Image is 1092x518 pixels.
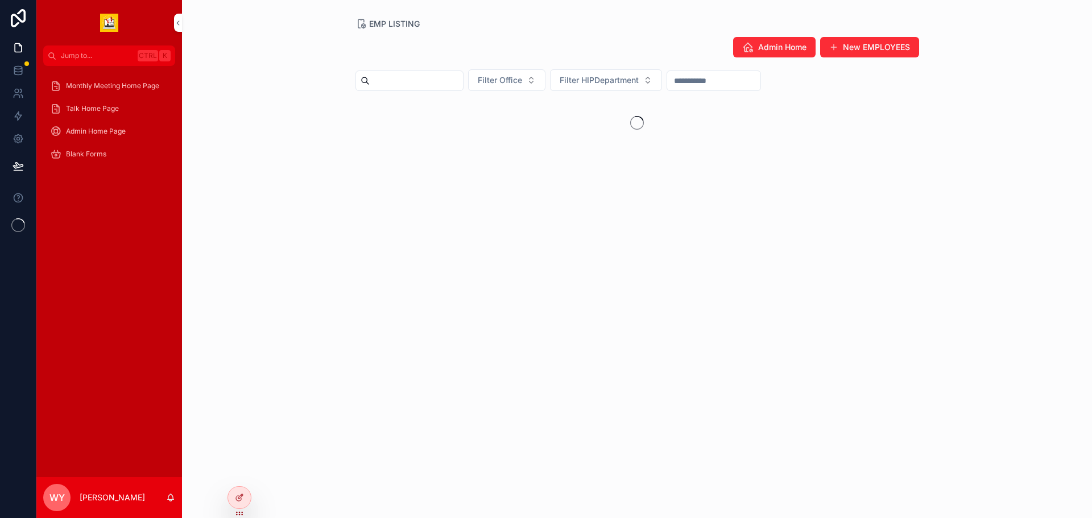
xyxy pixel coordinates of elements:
a: Blank Forms [43,144,175,164]
button: Select Button [468,69,545,91]
span: Filter Office [478,74,522,86]
a: Admin Home Page [43,121,175,142]
button: Select Button [550,69,662,91]
p: [PERSON_NAME] [80,492,145,503]
button: New EMPLOYEES [820,37,919,57]
span: EMP LISTING [369,18,420,30]
span: Talk Home Page [66,104,119,113]
button: Jump to...CtrlK [43,45,175,66]
button: Admin Home [733,37,816,57]
span: K [160,51,169,60]
span: Blank Forms [66,150,106,159]
a: Talk Home Page [43,98,175,119]
span: WY [49,491,65,504]
span: Jump to... [61,51,133,60]
span: Filter HIPDepartment [560,74,639,86]
span: Admin Home Page [66,127,126,136]
a: Monthly Meeting Home Page [43,76,175,96]
div: scrollable content [36,66,182,183]
a: EMP LISTING [355,18,420,30]
img: App logo [100,14,118,32]
span: Monthly Meeting Home Page [66,81,159,90]
span: Admin Home [758,42,806,53]
span: Ctrl [138,50,158,61]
